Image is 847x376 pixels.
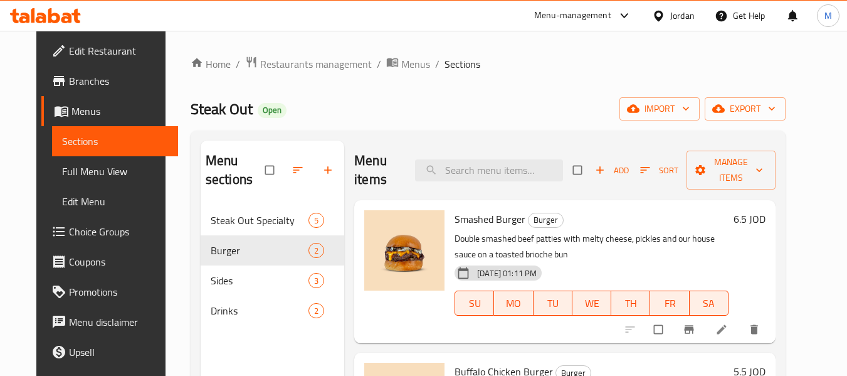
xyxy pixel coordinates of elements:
[69,254,168,269] span: Coupons
[650,291,689,316] button: FR
[529,213,563,227] span: Burger
[284,156,314,184] span: Sort sections
[824,9,832,23] span: M
[206,151,265,189] h2: Menu sections
[52,126,178,156] a: Sections
[690,291,729,316] button: SA
[236,56,240,72] li: /
[211,213,308,228] span: Steak Out Specialty
[629,101,690,117] span: import
[309,275,324,287] span: 3
[534,291,572,316] button: TU
[566,158,592,182] span: Select section
[201,205,344,235] div: Steak Out Specialty5
[670,9,695,23] div: Jordan
[619,97,700,121] button: import
[258,158,284,182] span: Select all sections
[69,314,168,330] span: Menu disclaimer
[308,303,324,318] div: items
[41,66,178,96] a: Branches
[472,267,542,279] span: [DATE] 01:11 PM
[646,318,673,341] span: Select to update
[364,210,445,291] img: Smashed Burger
[41,96,178,126] a: Menus
[41,247,178,277] a: Coupons
[52,186,178,217] a: Edit Menu
[616,294,645,313] span: TH
[211,243,308,258] span: Burger
[528,213,564,228] div: Burger
[435,56,439,72] li: /
[314,156,344,184] button: Add section
[41,217,178,247] a: Choice Groups
[201,266,344,296] div: Sides3
[455,291,494,316] button: SU
[41,277,178,307] a: Promotions
[592,161,632,180] span: Add item
[69,73,168,89] span: Branches
[734,210,765,228] h6: 6.5 JOD
[695,294,723,313] span: SA
[445,56,480,72] span: Sections
[632,161,687,180] span: Sort items
[455,231,729,262] p: Double smashed beef patties with melty cheese, pickles and our house sauce on a toasted brioche bun
[62,134,168,149] span: Sections
[260,56,372,72] span: Restaurants management
[309,305,324,317] span: 2
[499,294,528,313] span: MO
[655,294,684,313] span: FR
[191,56,786,72] nav: breadcrumb
[41,36,178,66] a: Edit Restaurant
[309,215,324,227] span: 5
[308,243,324,258] div: items
[308,213,324,228] div: items
[52,156,178,186] a: Full Menu View
[69,43,168,58] span: Edit Restaurant
[309,245,324,257] span: 2
[211,303,308,318] div: Drinks
[201,200,344,331] nav: Menu sections
[69,284,168,299] span: Promotions
[595,163,629,178] span: Add
[386,56,430,72] a: Menus
[201,235,344,266] div: Burger2
[455,210,525,228] span: Smashed Burger
[71,104,168,119] span: Menus
[687,151,776,190] button: Manage items
[637,161,681,180] button: Sort
[191,95,253,123] span: Steak Out
[494,291,533,316] button: MO
[377,56,381,72] li: /
[308,273,324,288] div: items
[577,294,606,313] span: WE
[62,164,168,179] span: Full Menu View
[534,8,611,23] div: Menu-management
[41,337,178,367] a: Upsell
[354,151,400,189] h2: Menu items
[705,97,786,121] button: export
[715,323,730,336] a: Edit menu item
[675,316,705,343] button: Branch-specific-item
[191,56,231,72] a: Home
[69,224,168,239] span: Choice Groups
[715,101,776,117] span: export
[460,294,489,313] span: SU
[740,316,771,343] button: delete
[62,194,168,209] span: Edit Menu
[258,103,287,118] div: Open
[539,294,567,313] span: TU
[401,56,430,72] span: Menus
[211,273,308,288] span: Sides
[611,291,650,316] button: TH
[640,163,678,178] span: Sort
[592,161,632,180] button: Add
[258,105,287,115] span: Open
[245,56,372,72] a: Restaurants management
[697,154,765,186] span: Manage items
[572,291,611,316] button: WE
[201,296,344,326] div: Drinks2
[415,159,563,181] input: search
